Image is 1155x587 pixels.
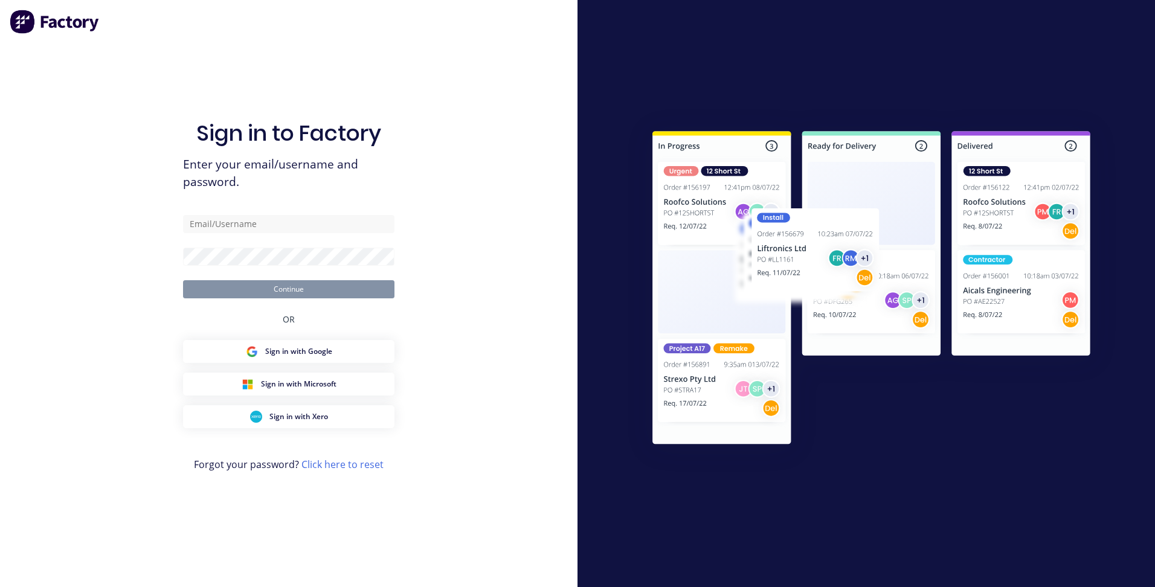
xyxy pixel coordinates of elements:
img: Google Sign in [246,345,258,358]
img: Factory [10,10,100,34]
div: OR [283,298,295,340]
a: Click here to reset [301,458,384,471]
button: Microsoft Sign inSign in with Microsoft [183,373,394,396]
span: Forgot your password? [194,457,384,472]
button: Xero Sign inSign in with Xero [183,405,394,428]
span: Enter your email/username and password. [183,156,394,191]
span: Sign in with Microsoft [261,379,336,390]
h1: Sign in to Factory [196,120,381,146]
button: Continue [183,280,394,298]
span: Sign in with Xero [269,411,328,422]
img: Sign in [626,107,1117,473]
img: Microsoft Sign in [242,378,254,390]
input: Email/Username [183,215,394,233]
img: Xero Sign in [250,411,262,423]
button: Google Sign inSign in with Google [183,340,394,363]
span: Sign in with Google [265,346,332,357]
